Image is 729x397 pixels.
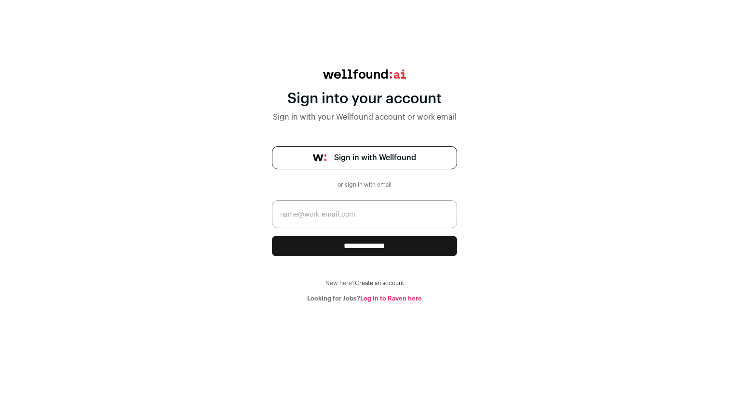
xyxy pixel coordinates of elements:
[334,181,395,189] div: or sign in with email
[272,146,457,169] a: Sign in with Wellfound
[272,279,457,287] div: New here?
[334,152,416,164] span: Sign in with Wellfound
[272,295,457,302] div: Looking for Jobs?
[355,280,404,286] a: Create an account
[272,111,457,123] div: Sign in with your Wellfound account or work email
[313,154,326,161] img: wellfound-symbol-flush-black-fb3c872781a75f747ccb3a119075da62bfe97bd399995f84a933054e44a575c4.png
[360,295,422,301] a: Log in to Raven here
[272,90,457,108] div: Sign into your account
[272,200,457,228] input: name@work-email.com
[323,69,406,79] img: wellfound:ai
